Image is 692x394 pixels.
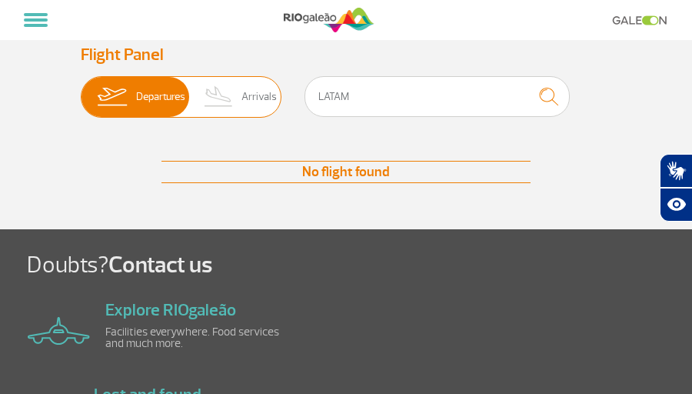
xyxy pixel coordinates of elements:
img: slider-embarque [88,77,136,117]
h3: Flight Panel [81,45,611,65]
a: Explore RIOgaleão [105,299,236,321]
span: Departures [136,77,185,117]
p: Facilities everywhere. Food services and much more. [105,326,282,349]
input: Flight, city or airline [304,76,570,117]
h1: Doubts? [27,251,692,280]
span: Contact us [108,250,212,279]
div: No flight found [161,161,531,183]
span: Arrivals [241,77,277,117]
button: Abrir recursos assistivos. [660,188,692,222]
div: Plugin de acessibilidade da Hand Talk. [660,154,692,222]
img: airplane icon [28,317,90,345]
button: Abrir tradutor de língua de sinais. [660,154,692,188]
img: slider-desembarque [196,77,241,117]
